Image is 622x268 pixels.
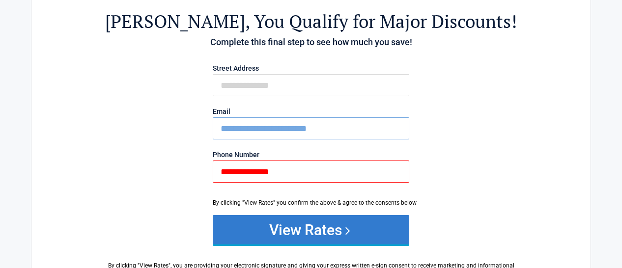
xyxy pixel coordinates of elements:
span: [PERSON_NAME] [105,9,245,33]
div: By clicking "View Rates" you confirm the above & agree to the consents below [213,198,409,207]
label: Street Address [213,65,409,72]
h2: , You Qualify for Major Discounts! [85,9,537,33]
h4: Complete this final step to see how much you save! [85,36,537,49]
label: Email [213,108,409,115]
label: Phone Number [213,151,409,158]
button: View Rates [213,215,409,244]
